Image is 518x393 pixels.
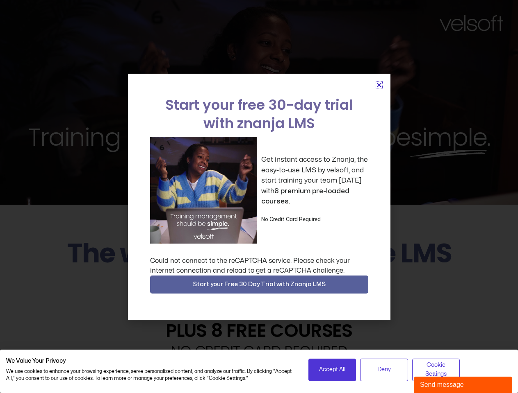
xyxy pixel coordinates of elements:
a: Close [376,82,382,88]
p: Get instant access to Znanja, the easy-to-use LMS by velsoft, and start training your team [DATE]... [261,154,368,207]
button: Start your Free 30 Day Trial with Znanja LMS [150,276,368,294]
p: We use cookies to enhance your browsing experience, serve personalized content, and analyze our t... [6,368,296,382]
button: Accept all cookies [308,359,356,381]
img: a woman sitting at her laptop dancing [150,137,257,244]
span: Deny [377,365,391,374]
div: Could not connect to the reCAPTCHA service. Please check your internet connection and reload to g... [150,256,368,276]
iframe: chat widget [414,375,514,393]
button: Adjust cookie preferences [412,359,460,381]
span: Cookie Settings [418,361,455,379]
strong: No Credit Card Required [261,217,321,222]
strong: 8 premium pre-loaded courses [261,187,349,205]
span: Start your Free 30 Day Trial with Znanja LMS [193,280,326,289]
h2: Start your free 30-day trial with znanja LMS [150,96,368,133]
h2: We Value Your Privacy [6,357,296,365]
button: Deny all cookies [360,359,408,381]
span: Accept All [319,365,345,374]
